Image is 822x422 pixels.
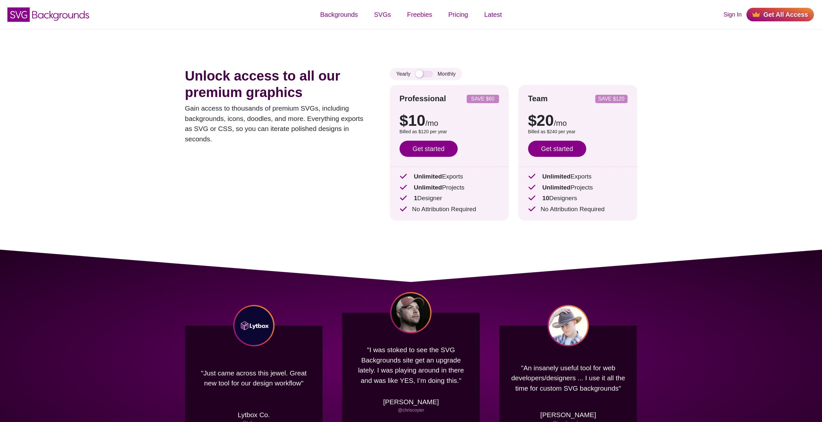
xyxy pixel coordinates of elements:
[528,141,586,157] a: Get started
[400,128,499,135] p: Billed as $120 per year
[352,340,470,390] p: "I was stoked to see the SVG Backgrounds site get an upgrade lately. I was playing around in ther...
[542,195,549,201] strong: 10
[528,113,628,128] p: $20
[509,353,628,403] p: "An insanely useful tool for web developers/designers ... I use it all the time for custom SVG ba...
[528,128,628,135] p: Billed as $240 per year
[414,184,442,191] strong: Unlimited
[476,5,510,24] a: Latest
[185,103,370,144] p: Gain access to thousands of premium SVGs, including backgrounds, icons, doodles, and more. Everyt...
[547,305,589,346] img: Jarod Peachey headshot
[195,353,313,403] p: "Just came across this jewel. Great new tool for our design workflow"
[233,305,275,346] img: Lytbox Co logo
[390,292,432,333] img: Chris Coyier headshot
[400,172,499,181] p: Exports
[528,205,628,214] p: No Attribution Required
[440,5,476,24] a: Pricing
[528,94,548,103] strong: Team
[540,410,596,420] p: [PERSON_NAME]
[746,8,814,21] a: Get All Access
[542,184,570,191] strong: Unlimited
[528,172,628,181] p: Exports
[414,173,442,180] strong: Unlimited
[185,68,370,101] h1: Unlock access to all our premium graphics
[400,141,458,157] a: Get started
[383,397,439,407] p: [PERSON_NAME]
[554,119,567,127] span: /mo
[238,410,270,420] p: Lytbox Co.
[528,183,628,192] p: Projects
[366,5,399,24] a: SVGs
[400,94,446,103] strong: Professional
[312,5,366,24] a: Backgrounds
[400,183,499,192] p: Projects
[414,195,417,201] strong: 1
[390,68,462,80] div: Yearly Monthly
[542,173,570,180] strong: Unlimited
[399,5,440,24] a: Freebies
[469,96,496,102] p: SAVE $60
[400,194,499,203] p: Designer
[723,10,742,19] a: Sign In
[425,119,438,127] span: /mo
[400,205,499,214] p: No Attribution Required
[400,113,499,128] p: $10
[398,407,424,413] a: @chriscoyier
[598,96,625,102] p: SAVE $120
[528,194,628,203] p: Designers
